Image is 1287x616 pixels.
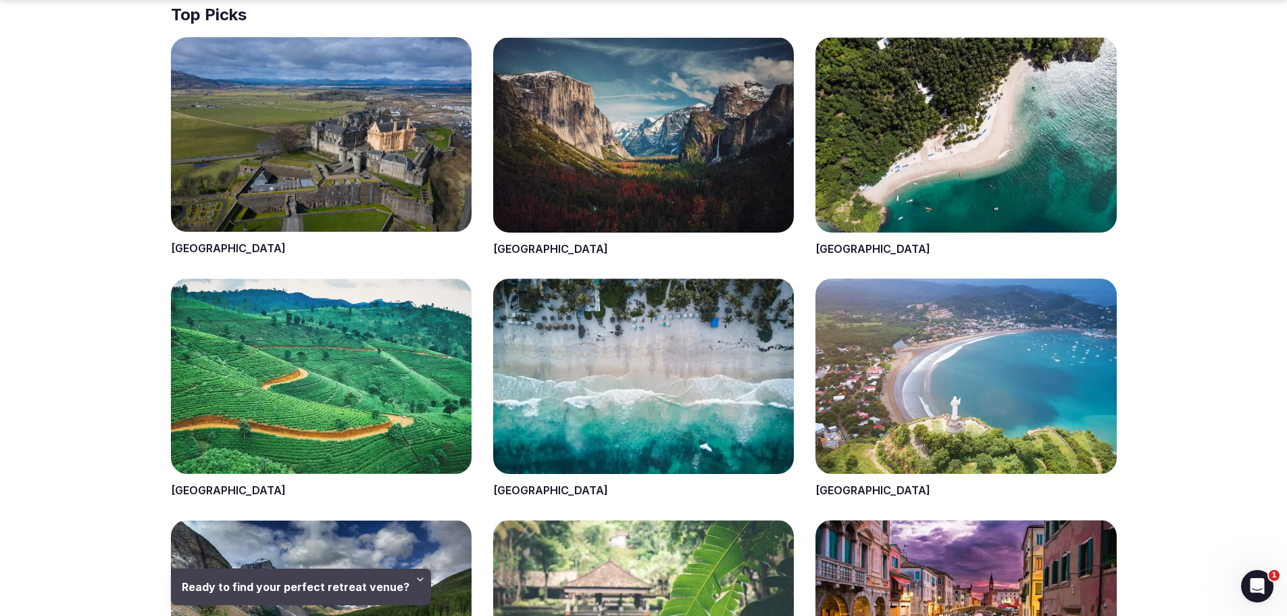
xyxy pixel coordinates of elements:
[815,483,930,497] a: [GEOGRAPHIC_DATA]
[1269,570,1280,581] span: 1
[493,483,608,497] a: [GEOGRAPHIC_DATA]
[1241,570,1273,602] iframe: Intercom live chat
[171,483,286,497] a: [GEOGRAPHIC_DATA]
[171,241,286,255] a: [GEOGRAPHIC_DATA]
[171,3,1117,26] h2: Top Picks
[493,242,608,256] a: [GEOGRAPHIC_DATA]
[815,242,930,256] a: [GEOGRAPHIC_DATA]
